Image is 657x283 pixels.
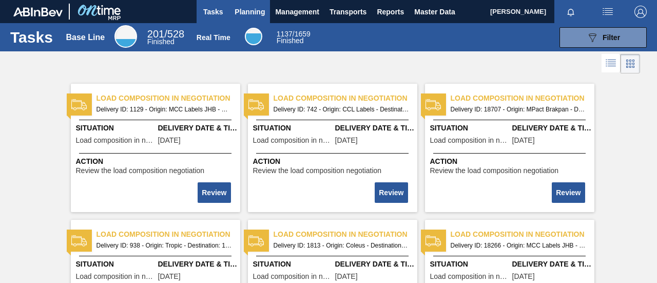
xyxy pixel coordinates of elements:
span: Load composition in negotiation [253,273,333,280]
span: Load composition in negotiation [253,137,333,144]
div: Complete task: 2255783 [199,181,231,204]
span: Load composition in negotiation [451,229,594,240]
span: 1137 [277,30,293,38]
div: Base Line [147,30,184,45]
button: Notifications [554,5,587,19]
span: / 1659 [277,30,311,38]
button: Review [552,182,585,203]
span: Delivery Date & Time [512,259,592,270]
h1: Tasks [10,31,53,43]
span: Action [253,156,415,167]
span: Load composition in negotiation [76,137,156,144]
div: Complete task: 2255784 [376,181,409,204]
span: Delivery ID: 18266 - Origin: MCC Labels JHB - Destination: 1SD [451,240,586,251]
span: 01/27/2023, [335,137,358,144]
button: Review [198,182,230,203]
div: Card Vision [621,54,640,73]
span: Review the load composition negotiation [430,167,559,175]
span: Situation [430,123,510,134]
span: Situation [76,123,156,134]
span: Delivery Date & Time [158,259,238,270]
span: Delivery Date & Time [335,259,415,270]
span: Load composition in negotiation [430,273,510,280]
span: Load composition in negotiation [76,273,156,280]
img: status [426,233,441,249]
span: Action [76,156,238,167]
span: 03/13/2023, [158,273,181,280]
div: Base Line [114,25,137,48]
span: Transports [330,6,366,18]
img: userActions [602,6,614,18]
div: Real Time [277,31,311,44]
span: Delivery Date & Time [512,123,592,134]
span: Management [275,6,319,18]
span: Load composition in negotiation [274,229,417,240]
span: Delivery ID: 742 - Origin: CCL Labels - Destination: 1SD [274,104,409,115]
img: status [248,97,264,112]
span: Situation [430,259,510,270]
span: Delivery ID: 938 - Origin: Tropic - Destination: 1SD [96,240,232,251]
span: Review the load composition negotiation [253,167,382,175]
span: Situation [253,259,333,270]
span: Load composition in negotiation [96,229,240,240]
span: Reports [377,6,404,18]
span: Load composition in negotiation [274,93,417,104]
span: Delivery ID: 1813 - Origin: Coleus - Destination: 1SD [274,240,409,251]
span: Delivery Date & Time [335,123,415,134]
span: 06/02/2023, [335,273,358,280]
span: Finished [147,37,175,46]
span: Finished [277,36,304,45]
div: List Vision [602,54,621,73]
img: TNhmsLtSVTkK8tSr43FrP2fwEKptu5GPRR3wAAAABJRU5ErkJggg== [13,7,63,16]
span: Delivery ID: 1129 - Origin: MCC Labels JHB - Destination: 1SD [96,104,232,115]
span: 03/31/2023, [158,137,181,144]
span: Tasks [202,6,224,18]
span: Delivery Date & Time [158,123,238,134]
span: Planning [235,6,265,18]
span: Load composition in negotiation [96,93,240,104]
span: 09/05/2025, [512,137,535,144]
span: / 528 [147,28,184,40]
button: Review [375,182,408,203]
div: Real Time [245,28,262,45]
img: status [426,97,441,112]
span: Filter [603,33,620,42]
button: Filter [559,27,647,48]
span: Review the load composition negotiation [76,167,205,175]
img: status [71,233,87,249]
span: Situation [253,123,333,134]
img: status [248,233,264,249]
span: 201 [147,28,164,40]
div: Complete task: 2255785 [553,181,586,204]
img: Logout [634,6,647,18]
span: Delivery ID: 18707 - Origin: MPact Brakpan - Destination: 1SD [451,104,586,115]
div: Base Line [66,33,105,42]
span: Load composition in negotiation [451,93,594,104]
span: Master Data [414,6,455,18]
span: Load composition in negotiation [430,137,510,144]
img: status [71,97,87,112]
span: Action [430,156,592,167]
span: 08/20/2025, [512,273,535,280]
span: Situation [76,259,156,270]
div: Real Time [197,33,230,42]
